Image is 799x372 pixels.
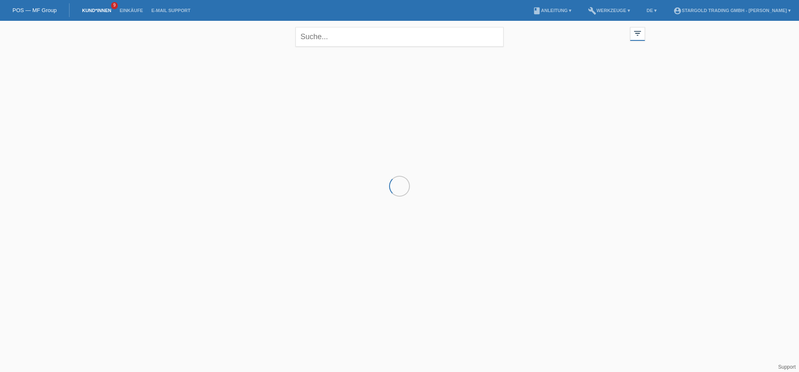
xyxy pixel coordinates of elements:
a: buildWerkzeuge ▾ [584,8,634,13]
a: Einkäufe [115,8,147,13]
i: book [533,7,541,15]
i: account_circle [673,7,682,15]
a: E-Mail Support [147,8,195,13]
input: Suche... [295,27,504,47]
i: filter_list [633,29,642,38]
a: Kund*innen [78,8,115,13]
a: account_circleStargold Trading GmbH - [PERSON_NAME] ▾ [669,8,795,13]
a: bookAnleitung ▾ [529,8,576,13]
a: DE ▾ [643,8,661,13]
a: POS — MF Group [12,7,57,13]
span: 9 [111,2,118,9]
a: Support [778,364,796,370]
i: build [588,7,596,15]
